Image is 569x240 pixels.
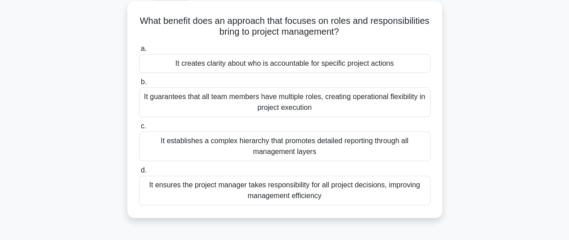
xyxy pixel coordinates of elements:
h5: What benefit does an approach that focuses on roles and responsibilities bring to project managem... [138,15,431,38]
div: It establishes a complex hierarchy that promotes detailed reporting through all management layers [139,131,430,161]
span: a. [141,45,147,52]
span: d. [141,166,147,174]
span: b. [141,78,147,86]
div: It ensures the project manager takes responsibility for all project decisions, improving manageme... [139,176,430,205]
div: It creates clarity about who is accountable for specific project actions [139,54,430,73]
div: It guarantees that all team members have multiple roles, creating operational flexibility in proj... [139,87,430,117]
span: c. [141,122,146,130]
